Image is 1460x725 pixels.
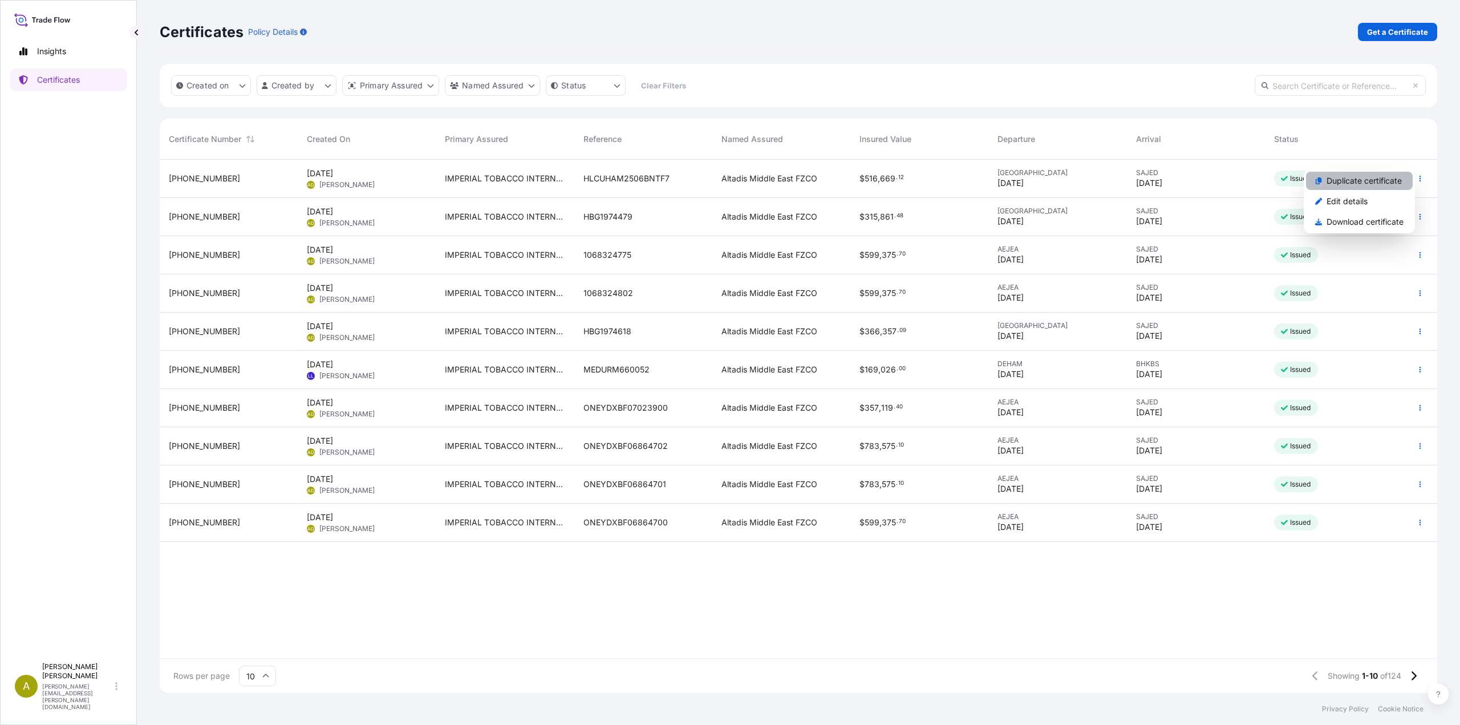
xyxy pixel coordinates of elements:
[1304,169,1415,233] div: Actions
[1327,216,1404,228] p: Download certificate
[248,26,298,38] p: Policy Details
[1306,192,1413,210] a: Edit details
[1327,196,1368,207] p: Edit details
[1306,213,1413,231] a: Download certificate
[1327,175,1402,187] p: Duplicate certificate
[1367,26,1428,38] p: Get a Certificate
[1306,172,1413,190] a: Duplicate certificate
[160,23,244,41] p: Certificates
